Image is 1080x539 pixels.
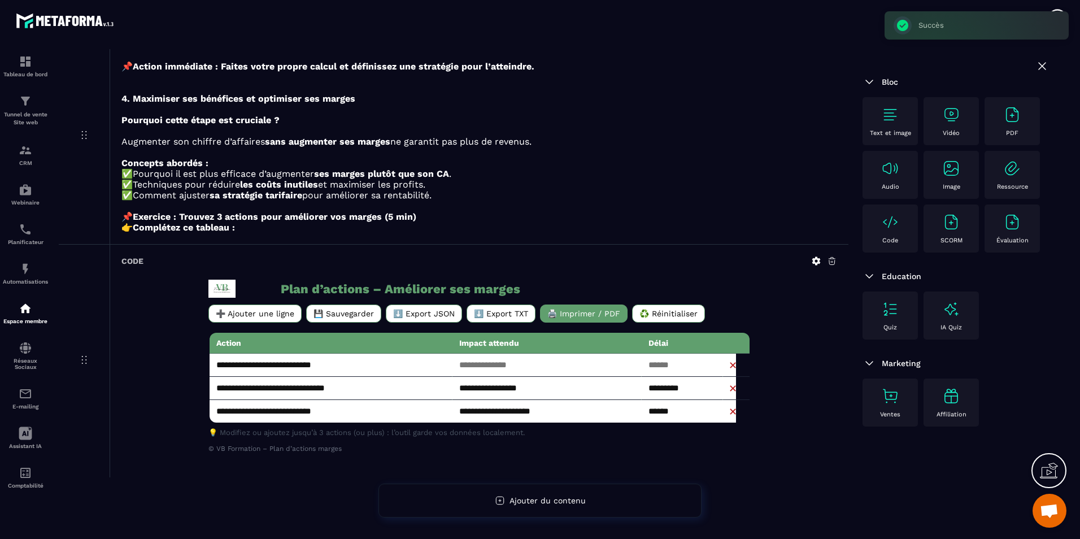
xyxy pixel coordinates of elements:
th: Impact attendu [452,332,642,354]
img: text-image no-wra [1003,159,1021,177]
a: social-networksocial-networkRéseaux Sociaux [3,333,48,379]
button: ✕ [723,359,743,371]
strong: sa stratégie tarifaire [210,190,302,201]
span: Bloc [882,77,898,86]
th: Délai [642,332,723,354]
img: formation [19,144,32,157]
img: text-image no-wra [881,159,899,177]
img: text-image [942,300,960,318]
p: ✅Comment ajuster pour améliorer sa rentabilité. [121,190,837,201]
span: Marketing [882,359,921,368]
a: formationformationTableau de bord [3,46,48,86]
p: IA Quiz [940,324,962,331]
img: text-image no-wra [881,213,899,231]
img: text-image no-wra [881,300,899,318]
button: 🖨️ Imprimer / PDF [540,305,628,323]
a: formationformationCRM [3,135,48,175]
img: arrow-down [863,357,876,370]
p: Vidéo [943,129,960,137]
button: 💾 Sauvegarder [306,305,381,323]
p: 👉 [121,222,837,233]
img: text-image no-wra [942,213,960,231]
strong: Pourquoi cette étape est cruciale ? [121,115,280,125]
p: Réseaux Sociaux [3,358,48,370]
img: arrow-down [863,75,876,89]
img: text-image no-wra [942,106,960,124]
strong: 4. Maximiser ses bénéfices et optimiser ses marges [121,93,355,104]
strong: Action immédiate : Faites votre propre calcul et définissez une stratégie pour l’atteindre. [133,61,534,72]
img: text-image no-wra [1003,213,1021,231]
p: Planificateur [3,239,48,245]
img: email [19,387,32,401]
p: Audio [882,183,899,190]
div: Ouvrir le chat [1033,494,1066,528]
p: 📌 [121,61,837,72]
p: CRM [3,160,48,166]
img: formation [19,55,32,68]
p: Text et image [870,129,911,137]
button: ⬇️ Export TXT [467,305,535,323]
p: 📌 [121,211,837,222]
img: text-image no-wra [881,387,899,405]
strong: Concepts abordés : [121,158,208,168]
img: text-image no-wra [1003,106,1021,124]
img: social-network [19,341,32,355]
p: E-mailing [3,403,48,410]
span: Education [882,272,921,281]
p: Espace membre [3,318,48,324]
a: automationsautomationsWebinaire [3,175,48,214]
img: automations [19,302,32,315]
a: accountantaccountantComptabilité [3,458,48,497]
h6: Code [121,257,143,266]
strong: sans augmenter ses marges [265,136,390,147]
a: emailemailE-mailing [3,379,48,418]
img: accountant [19,466,32,480]
strong: ses marges plutôt que son CA [314,168,449,179]
p: Image [943,183,960,190]
p: Webinaire [3,199,48,206]
h2: Plan d’actions – Améliorer ses marges [208,280,520,298]
p: Comptabilité [3,483,48,489]
img: automations [19,183,32,197]
p: © VB Formation – Plan d’actions marges [208,445,751,453]
button: ➕ Ajouter une ligne [208,305,302,323]
img: formation [19,94,32,108]
img: scheduler [19,223,32,236]
p: Tunnel de vente Site web [3,111,48,127]
strong: Complétez ce tableau : [133,222,235,233]
img: automations [19,262,32,276]
p: Automatisations [3,279,48,285]
p: 💡 Modifiez ou ajoutez jusqu’à 3 actions (ou plus) : l’outil garde vos données localement. [208,428,751,437]
a: automationsautomationsAutomatisations [3,254,48,293]
p: Tableau de bord [3,71,48,77]
th: Action [209,332,452,354]
img: arrow-down [863,269,876,283]
p: Augmenter son chiffre d’affaires ne garantit pas plus de revenus. [121,136,837,147]
img: logo [16,10,117,31]
p: PDF [1006,129,1018,137]
p: Évaluation [996,237,1029,244]
strong: Exercice : Trouvez 3 actions pour améliorer vos marges (5 min) [133,211,416,222]
a: Assistant IA [3,418,48,458]
button: ✕ [723,382,743,394]
p: ✅Techniques pour réduire et maximiser les profits. [121,179,837,190]
img: text-image no-wra [881,106,899,124]
img: text-image no-wra [942,159,960,177]
p: Ressource [997,183,1028,190]
p: Code [882,237,898,244]
p: Affiliation [937,411,966,418]
button: ♻️ Réinitialiser [632,305,705,323]
a: schedulerschedulerPlanificateur [3,214,48,254]
a: automationsautomationsEspace membre [3,293,48,333]
a: formationformationTunnel de vente Site web [3,86,48,135]
p: Quiz [883,324,897,331]
p: Ventes [880,411,900,418]
button: ✕ [723,406,743,418]
p: ✅Pourquoi il est plus efficace d’augmenter . [121,168,837,179]
p: SCORM [940,237,963,244]
p: Assistant IA [3,443,48,449]
img: text-image [942,387,960,405]
span: Ajouter du contenu [509,496,586,505]
button: ⬇️ Export JSON [386,305,462,323]
strong: les coûts inutiles [240,179,318,190]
